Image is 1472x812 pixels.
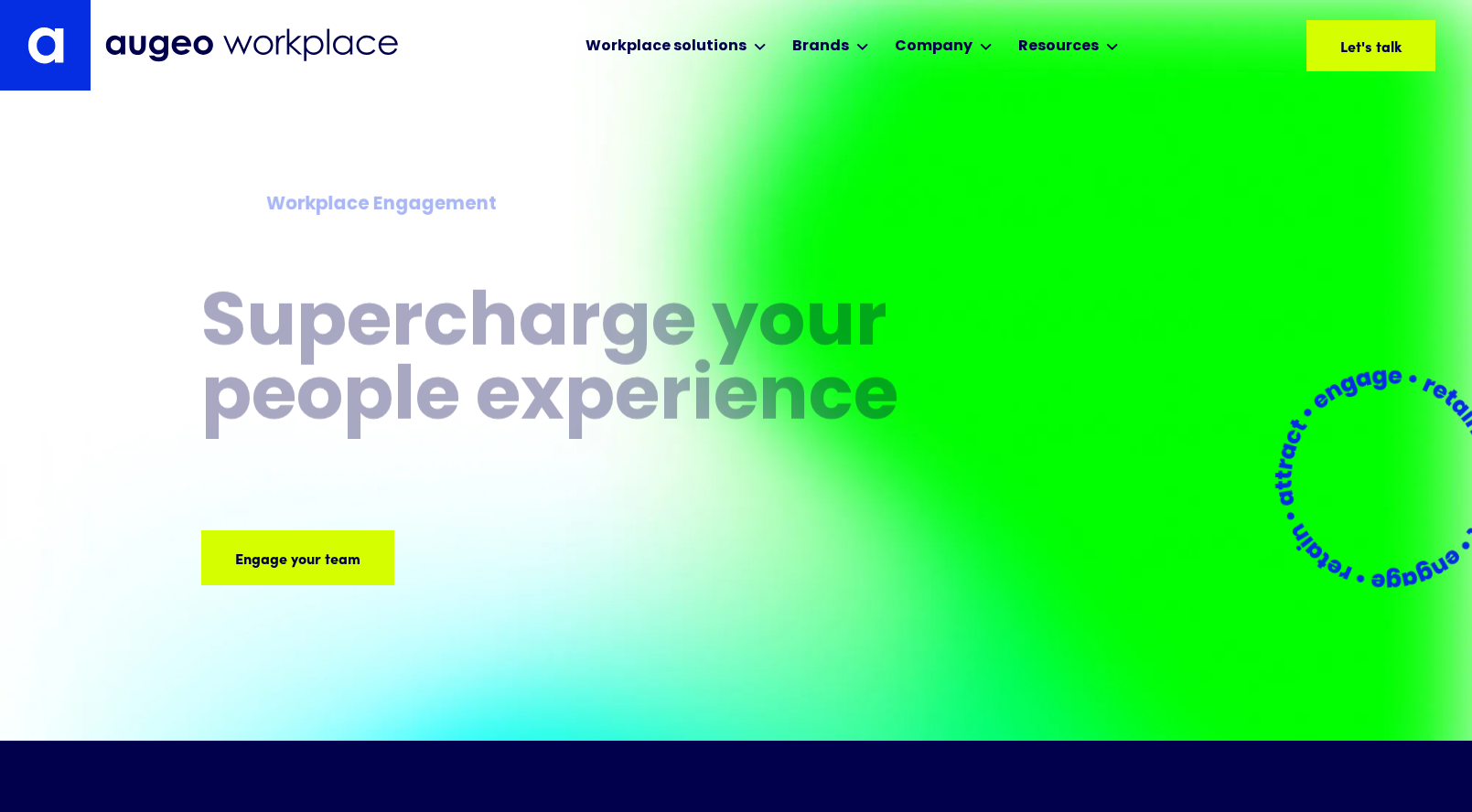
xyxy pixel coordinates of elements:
[895,36,972,58] div: Company
[1306,20,1435,71] a: Let's talk
[27,27,64,64] img: Augeo's "a" monogram decorative logo in white.
[265,191,926,219] div: Workplace Engagement
[1018,36,1099,58] div: Resources
[201,530,394,585] a: Engage your team
[792,36,849,58] div: Brands
[586,36,747,58] div: Workplace solutions
[201,289,992,437] h1: Supercharge your people experience
[105,28,398,62] img: Augeo Workplace business unit full logo in mignight blue.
